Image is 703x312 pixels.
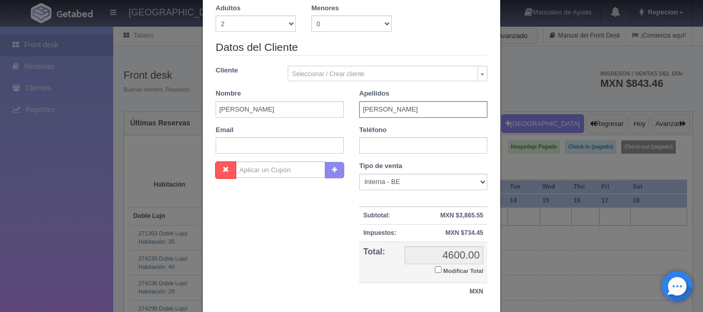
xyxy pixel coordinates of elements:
[359,161,402,171] label: Tipo de venta
[292,66,474,82] span: Seleccionar / Crear cliente
[288,66,488,81] a: Seleccionar / Crear cliente
[446,229,483,236] strong: MXN $734.45
[443,268,483,274] small: Modificar Total
[359,89,390,99] label: Apellidos
[359,207,400,225] th: Subtotal:
[441,212,483,219] strong: MXN $3,865.55
[216,89,241,99] label: Nombre
[311,4,339,13] label: Menores
[216,40,487,56] legend: Datos del Cliente
[359,225,400,242] th: Impuestos:
[435,266,442,273] input: Modificar Total
[236,161,325,178] input: Aplicar un Cupón
[216,125,234,135] label: Email
[469,288,483,295] strong: MXN
[359,125,386,135] label: Teléfono
[216,4,240,13] label: Adultos
[208,66,280,76] label: Cliente
[359,242,400,283] th: Total:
